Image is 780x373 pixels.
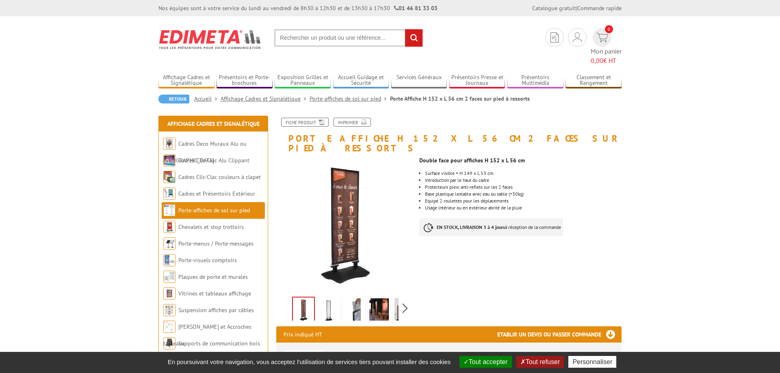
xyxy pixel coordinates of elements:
[401,302,409,315] span: Next
[163,323,251,347] a: [PERSON_NAME] et Accroches tableaux
[437,224,505,230] strong: EN STOCK, LIVRAISON 3 à 4 jours
[333,74,389,87] a: Accueil Guidage et Sécurité
[178,290,251,297] a: Vitrines et tableaux affichage
[425,171,622,176] li: Surface visible = H 149 x L 53 cm
[158,95,189,103] a: Retour
[591,56,603,65] span: 0,00
[178,273,248,280] a: Plaques de porte et murales
[293,298,314,323] img: 215339nr_porte-affiche.jpg
[394,4,438,12] strong: 01 46 81 33 03
[163,204,175,216] img: Porte-affiches de sol sur pied
[178,223,244,231] a: Chevalets et stop trottoirs
[565,74,622,87] a: Classement et Rangement
[405,29,422,47] input: rechercher
[194,95,221,102] a: Accueil
[391,74,447,87] a: Services Généraux
[163,321,175,333] img: Cimaises et Accroches tableaux
[281,118,329,127] a: Fiche produit
[163,287,175,300] img: Vitrines et tableaux affichage
[167,120,260,127] a: Affichage Cadres et Signalétique
[178,173,261,181] a: Cadres Clic-Clac couleurs à clapet
[164,358,455,365] span: En poursuivant votre navigation, vous acceptez l'utilisation de services tiers pouvant installer ...
[340,351,614,360] div: Porte Affiche H 152 x L 56 cm 2 faces sur pied à ressorts -
[178,207,250,214] a: Porte-affiches de sol sur pied
[163,304,175,316] img: Suspension affiches par câbles
[158,74,214,87] a: Affichage Cadres et Signalétique
[274,29,423,47] input: Rechercher un produit ou une référence...
[344,298,364,323] img: 215339nr_porte-affiche__2.jpg
[369,298,389,323] img: 215339nr_porte-affiches_2_faces_pied_ressorts.jpg
[334,118,371,127] a: Imprimer
[284,326,322,343] p: Prix indiqué HT
[270,118,628,153] h1: Porte Affiche H 152 x L 56 cm 2 faces sur pied à ressorts
[178,257,237,264] a: Porte-visuels comptoirs
[163,138,175,150] img: Cadres Deco Muraux Alu ou Bois
[163,140,247,164] a: Cadres Deco Muraux Alu ou [GEOGRAPHIC_DATA]
[419,157,525,164] strong: Double face pour affiches H 152 x L 56 cm
[550,32,559,43] img: devis rapide
[419,218,563,236] p: à réception de la commande
[390,95,530,103] li: Porte Affiche H 152 x L 56 cm 2 faces sur pied à ressorts
[532,4,576,12] a: Catalogue gratuit
[532,4,622,12] div: |
[573,32,582,42] img: devis rapide
[449,74,505,87] a: Présentoirs Presse et Journaux
[275,74,331,87] a: Exposition Grilles et Panneaux
[178,157,249,164] a: Cadres Clic-Clac Alu Clippant
[178,240,253,247] a: Porte-menus / Porte-messages
[163,237,175,250] img: Porte-menus / Porte-messages
[163,188,175,200] img: Cadres et Présentoirs Extérieur
[178,340,260,347] a: Supports de communication bois
[459,356,512,368] button: Tout accepter
[516,356,564,368] button: Tout refuser
[501,351,542,359] span: Réf.215339NR
[425,198,622,203] li: Equipé 2 roulettes pour les déplacements
[591,28,622,65] a: devis rapide 0 Mon panier 0,00€ HT
[276,157,413,294] img: 215339nr_porte-affiche.jpg
[497,326,622,343] h3: Etablir un devis ou passer commande
[158,4,438,12] div: Nos équipes sont à votre service du lundi au vendredi de 8h30 à 12h30 et de 13h30 à 17h30
[158,24,262,54] img: Edimeta
[577,4,622,12] a: Commande rapide
[425,192,622,196] li: Base plastique lestable avec eau ou sable (+30kg)
[568,356,616,368] button: Personnaliser (fenêtre modale)
[591,47,622,65] span: Mon panier
[319,298,338,323] img: 215339nr_porte-affiche_vide.jpg
[217,74,273,87] a: Présentoirs et Porte-brochures
[591,56,622,65] span: € HT
[425,185,622,190] li: Protecteurs plexi anti-reflets sur les 2 faces
[605,25,613,33] span: 0
[394,298,414,323] img: 215339nr_porte-affiche_2_faces_pied_ressorts.jpg
[163,271,175,283] img: Plaques de porte et murales
[507,74,563,87] a: Présentoirs Multimédia
[163,171,175,183] img: Cadres Clic-Clac couleurs à clapet
[596,33,608,42] img: devis rapide
[310,95,390,102] a: Porte-affiches de sol sur pied
[425,205,622,210] li: Usage intérieur ou en extérieur abrité de la pluie
[163,254,175,266] img: Porte-visuels comptoirs
[221,95,310,102] a: Affichage Cadres et Signalétique
[178,190,255,197] a: Cadres et Présentoirs Extérieur
[425,178,622,183] li: Introduction par le haut du cadre
[178,306,254,314] a: Suspension affiches par câbles
[163,221,175,233] img: Chevalets et stop trottoirs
